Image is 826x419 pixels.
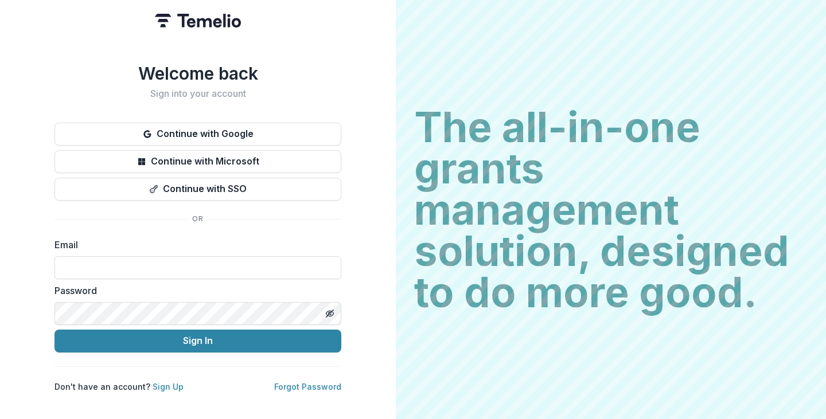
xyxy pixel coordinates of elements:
button: Continue with Microsoft [54,150,341,173]
label: Password [54,284,334,297]
button: Continue with Google [54,123,341,146]
a: Sign Up [153,382,184,391]
h1: Welcome back [54,63,341,84]
img: Temelio [155,14,241,28]
p: Don't have an account? [54,381,184,393]
button: Toggle password visibility [321,304,339,323]
label: Email [54,238,334,252]
h2: Sign into your account [54,88,341,99]
button: Continue with SSO [54,178,341,201]
button: Sign In [54,330,341,353]
a: Forgot Password [274,382,341,391]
